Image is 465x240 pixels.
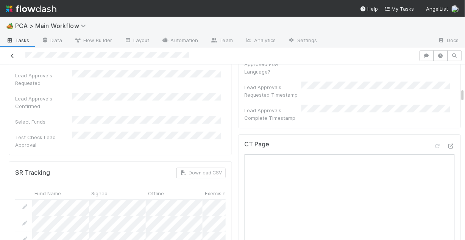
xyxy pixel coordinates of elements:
a: Settings [282,35,323,47]
div: Lead Approvals Requested [15,72,72,87]
span: Flow Builder [74,36,112,44]
span: AngelList [426,6,448,12]
a: Automation [156,35,204,47]
div: Help [360,5,378,13]
span: My Tasks [384,6,414,12]
a: Analytics [239,35,282,47]
button: Download CSV [176,168,226,178]
div: Select Funds: [15,118,72,125]
a: Team [204,35,239,47]
div: Lead Approvals Complete Timestamp [245,107,301,122]
span: Tasks [6,36,30,44]
div: Signed [89,187,146,199]
img: avatar_1c530150-f9f0-4fb8-9f5d-006d570d4582.png [451,5,459,13]
span: 🏕️ [6,22,14,29]
div: Lead Approvals Requested Timestamp [245,83,301,99]
a: Layout [118,35,156,47]
img: logo-inverted-e16ddd16eac7371096b0.svg [6,2,56,15]
div: Test Check Lead Approval [15,133,72,149]
div: Offline [146,187,203,199]
h5: CT Page [245,141,270,148]
h5: SR Tracking [15,169,50,177]
a: Flow Builder [68,35,118,47]
div: Lead Approvals Confirmed [15,95,72,110]
div: Exercising [203,187,259,199]
a: Docs [432,35,465,47]
a: My Tasks [384,5,414,13]
div: Fund Name [32,187,89,199]
span: PCA > Main Workflow [15,22,90,30]
a: Data [36,35,68,47]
